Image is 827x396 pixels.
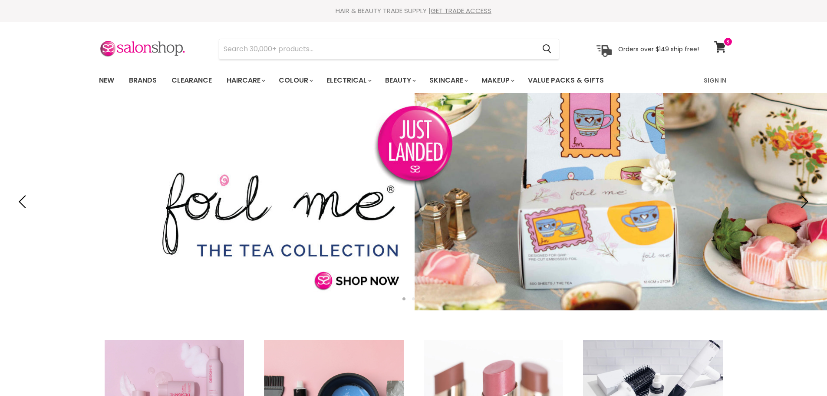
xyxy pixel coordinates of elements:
a: Colour [272,71,318,90]
ul: Main menu [92,68,655,93]
a: New [92,71,121,90]
a: Haircare [220,71,270,90]
button: Search [536,39,559,59]
a: Brands [122,71,163,90]
button: Next [794,193,812,210]
a: GET TRADE ACCESS [431,6,491,15]
button: Previous [15,193,33,210]
input: Search [219,39,536,59]
a: Electrical [320,71,377,90]
div: HAIR & BEAUTY TRADE SUPPLY | [88,7,739,15]
nav: Main [88,68,739,93]
a: Value Packs & Gifts [521,71,610,90]
form: Product [219,39,559,60]
li: Page dot 1 [402,297,405,300]
a: Sign In [699,71,731,90]
p: Orders over $149 ship free! [618,45,699,53]
a: Beauty [379,71,421,90]
li: Page dot 2 [412,297,415,300]
a: Clearance [165,71,218,90]
a: Makeup [475,71,520,90]
li: Page dot 3 [422,297,425,300]
a: Skincare [423,71,473,90]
